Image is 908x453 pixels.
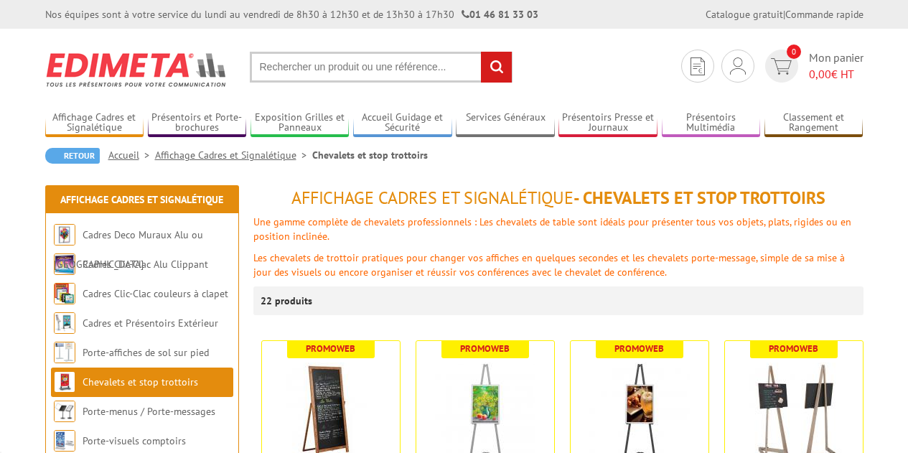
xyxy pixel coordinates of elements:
[54,371,75,393] img: Chevalets et stop trottoirs
[45,43,228,96] img: Edimeta
[83,405,215,418] a: Porte-menus / Porte-messages
[253,189,863,207] h1: - Chevalets et stop trottoirs
[785,8,863,21] a: Commande rapide
[54,342,75,363] img: Porte-affiches de sol sur pied
[45,111,144,135] a: Affichage Cadres et Signalétique
[809,50,863,83] span: Mon panier
[108,149,155,162] a: Accueil
[83,434,186,447] a: Porte-visuels comptoirs
[54,228,203,271] a: Cadres Deco Muraux Alu ou [GEOGRAPHIC_DATA]
[558,111,657,135] a: Présentoirs Presse et Journaux
[353,111,452,135] a: Accueil Guidage et Sécurité
[45,148,100,164] a: Retour
[250,52,512,83] input: Rechercher un produit ou une référence...
[45,7,538,22] div: Nos équipes sont à votre service du lundi au vendredi de 8h30 à 12h30 et de 13h30 à 17h30
[251,111,350,135] a: Exposition Grilles et Panneaux
[312,148,428,162] li: Chevalets et stop trottoirs
[54,224,75,246] img: Cadres Deco Muraux Alu ou Bois
[771,58,792,75] img: devis rapide
[662,111,761,135] a: Présentoirs Multimédia
[306,342,355,355] b: Promoweb
[83,317,218,330] a: Cadres et Présentoirs Extérieur
[83,346,209,359] a: Porte-affiches de sol sur pied
[809,66,863,83] span: € HT
[706,8,783,21] a: Catalogue gratuit
[291,187,574,209] span: Affichage Cadres et Signalétique
[730,57,746,75] img: devis rapide
[83,287,228,300] a: Cadres Clic-Clac couleurs à clapet
[762,50,863,83] a: devis rapide 0 Mon panier 0,00€ HT
[460,342,510,355] b: Promoweb
[83,258,208,271] a: Cadres Clic-Clac Alu Clippant
[83,375,198,388] a: Chevalets et stop trottoirs
[155,149,312,162] a: Affichage Cadres et Signalétique
[706,7,863,22] div: |
[614,342,664,355] b: Promoweb
[691,57,705,75] img: devis rapide
[253,215,851,243] span: Une gamme complète de chevalets professionnels : Les chevalets de table sont idéals pour présente...
[60,193,223,206] a: Affichage Cadres et Signalétique
[769,342,818,355] b: Promoweb
[462,8,538,21] strong: 01 46 81 33 03
[809,67,831,81] span: 0,00
[54,430,75,452] img: Porte-visuels comptoirs
[54,401,75,422] img: Porte-menus / Porte-messages
[54,283,75,304] img: Cadres Clic-Clac couleurs à clapet
[54,312,75,334] img: Cadres et Présentoirs Extérieur
[148,111,247,135] a: Présentoirs et Porte-brochures
[764,111,863,135] a: Classement et Rangement
[787,45,801,59] span: 0
[261,286,314,315] p: 22 produits
[481,52,512,83] input: rechercher
[253,251,845,279] span: Les chevalets de trottoir pratiques pour changer vos affiches en quelques secondes et les chevale...
[456,111,555,135] a: Services Généraux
